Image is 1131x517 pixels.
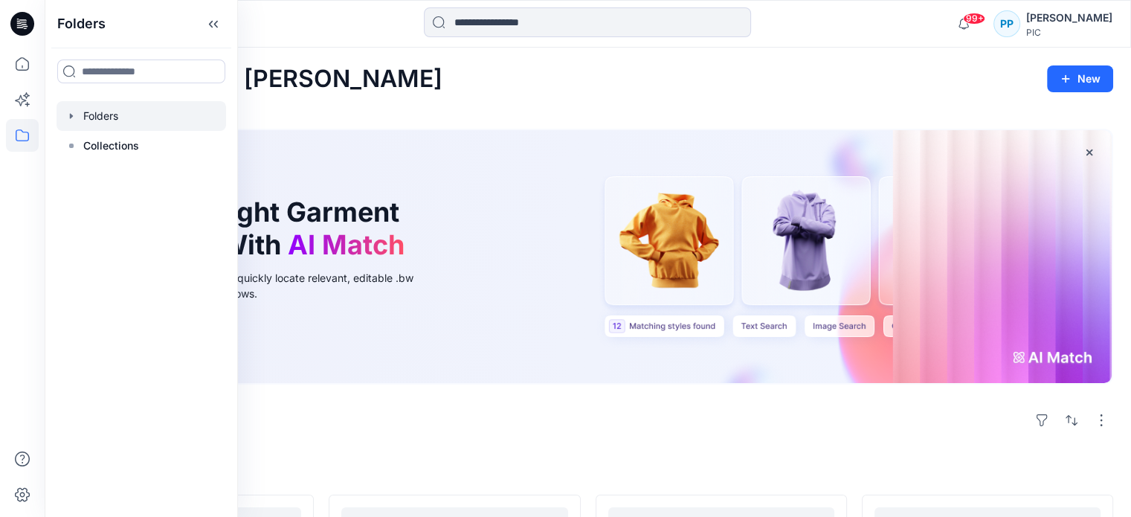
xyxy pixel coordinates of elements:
[62,462,1113,480] h4: Styles
[963,13,985,25] span: 99+
[83,137,139,155] p: Collections
[993,10,1020,37] div: PP
[62,65,442,93] h2: Welcome back, [PERSON_NAME]
[100,270,434,301] div: Use text or image search to quickly locate relevant, editable .bw files for faster design workflows.
[1026,27,1112,38] div: PIC
[1047,65,1113,92] button: New
[288,228,405,261] span: AI Match
[100,196,412,260] h1: Find the Right Garment Instantly With
[1026,9,1112,27] div: [PERSON_NAME]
